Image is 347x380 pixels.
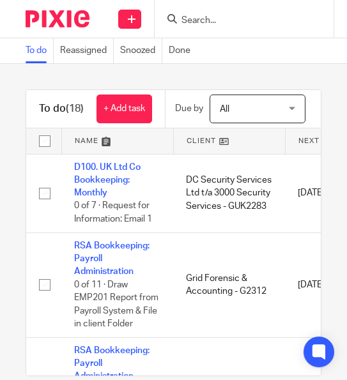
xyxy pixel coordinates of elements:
h1: To do [39,102,84,116]
span: 0 of 11 · Draw EMP201 Report from Payroll System & File in client Folder [74,280,158,329]
a: + Add task [96,95,152,123]
td: DC Security Services Ltd t/a 3000 Security Services - GUK2283 [173,154,285,232]
a: RSA Bookkeeping: Payroll Administration [74,241,150,277]
a: Reassigned [60,38,114,63]
p: Due by [175,102,203,115]
input: Search [180,15,295,27]
a: Snoozed [120,38,162,63]
span: (18) [66,103,84,114]
a: Done [169,38,197,63]
td: Grid Forensic & Accounting - G2312 [173,232,285,337]
span: All [220,105,229,114]
span: 0 of 7 · Request for Information: Email 1 [74,202,152,224]
a: To do [26,38,54,63]
a: D100. UK Ltd Co Bookkeeping: Monthly [74,163,141,198]
img: Pixie [26,10,89,27]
